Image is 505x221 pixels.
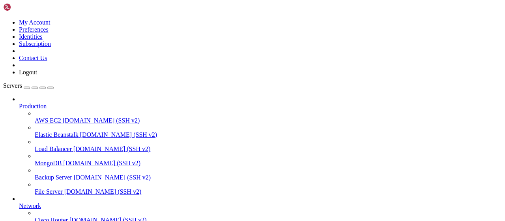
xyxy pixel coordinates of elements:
[63,117,140,124] span: [DOMAIN_NAME] (SSH v2)
[35,174,72,181] span: Backup Server
[73,145,151,152] span: [DOMAIN_NAME] (SSH v2)
[35,145,502,153] a: Load Balancer [DOMAIN_NAME] (SSH v2)
[19,26,49,33] a: Preferences
[35,124,502,138] li: Elastic Beanstalk [DOMAIN_NAME] (SSH v2)
[74,174,151,181] span: [DOMAIN_NAME] (SSH v2)
[19,40,51,47] a: Subscription
[19,69,37,76] a: Logout
[19,55,47,61] a: Contact Us
[35,188,63,195] span: File Server
[35,110,502,124] li: AWS EC2 [DOMAIN_NAME] (SSH v2)
[35,145,72,152] span: Load Balancer
[3,82,22,89] span: Servers
[19,103,502,110] a: Production
[35,188,502,195] a: File Server [DOMAIN_NAME] (SSH v2)
[19,202,41,209] span: Network
[35,174,502,181] a: Backup Server [DOMAIN_NAME] (SSH v2)
[35,131,79,138] span: Elastic Beanstalk
[63,160,140,166] span: [DOMAIN_NAME] (SSH v2)
[19,96,502,195] li: Production
[35,160,502,167] a: MongoDB [DOMAIN_NAME] (SSH v2)
[19,19,50,26] a: My Account
[64,188,142,195] span: [DOMAIN_NAME] (SSH v2)
[19,33,43,40] a: Identities
[35,138,502,153] li: Load Balancer [DOMAIN_NAME] (SSH v2)
[35,153,502,167] li: MongoDB [DOMAIN_NAME] (SSH v2)
[35,160,62,166] span: MongoDB
[35,131,502,138] a: Elastic Beanstalk [DOMAIN_NAME] (SSH v2)
[3,3,49,11] img: Shellngn
[19,103,47,110] span: Production
[35,181,502,195] li: File Server [DOMAIN_NAME] (SSH v2)
[35,167,502,181] li: Backup Server [DOMAIN_NAME] (SSH v2)
[35,117,502,124] a: AWS EC2 [DOMAIN_NAME] (SSH v2)
[35,117,61,124] span: AWS EC2
[80,131,157,138] span: [DOMAIN_NAME] (SSH v2)
[3,82,54,89] a: Servers
[19,202,502,210] a: Network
